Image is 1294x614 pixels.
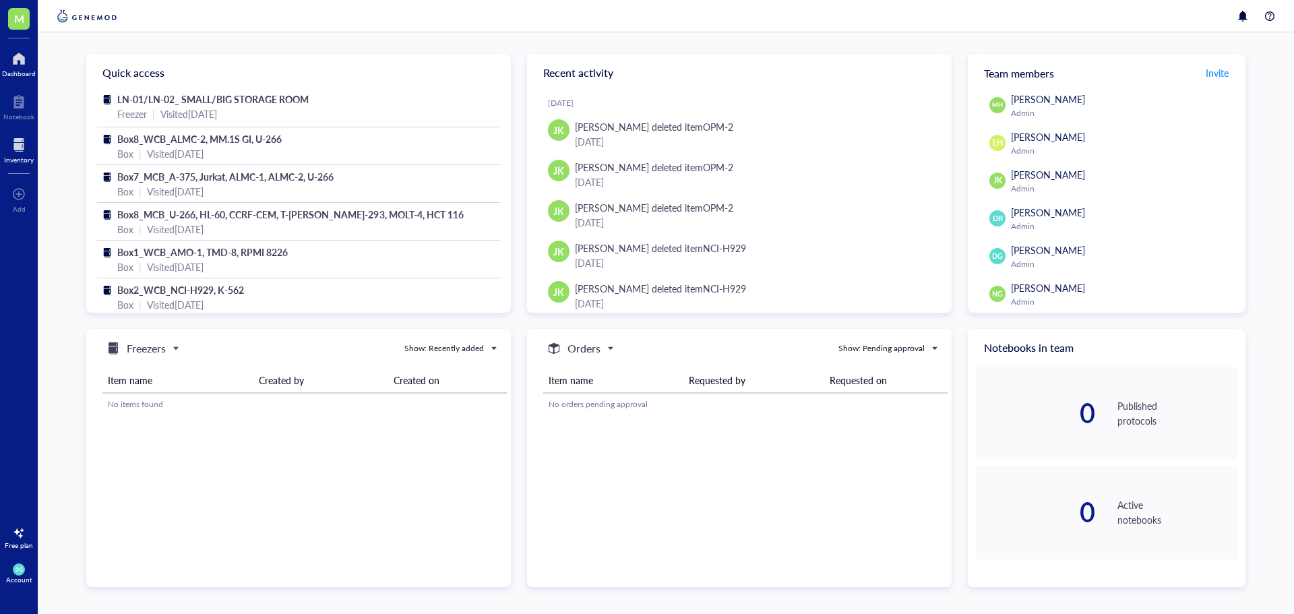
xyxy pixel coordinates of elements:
div: Add [13,205,26,213]
div: [DATE] [575,255,930,270]
div: Visited [DATE] [147,146,204,161]
span: [PERSON_NAME] [1011,243,1085,257]
div: | [152,106,155,121]
span: LH [993,137,1003,149]
div: Box [117,222,133,237]
div: No items found [108,398,501,410]
span: DG [16,567,22,572]
span: JK [553,204,564,218]
span: [PERSON_NAME] [1011,130,1085,144]
div: [PERSON_NAME] deleted item [575,241,746,255]
div: Admin [1011,221,1232,232]
div: [PERSON_NAME] deleted item [575,281,746,296]
span: M [14,10,24,27]
div: [PERSON_NAME] deleted item [575,119,733,134]
div: Inventory [4,156,34,164]
div: Published protocols [1117,398,1237,428]
div: Box [117,297,133,312]
span: Box8_MCB_U-266, HL-60, CCRF-CEM, T-[PERSON_NAME]-293, MOLT-4, HCT 116 [117,208,464,221]
th: Requested on [824,368,948,393]
div: [DATE] [548,98,941,109]
span: JK [553,163,564,178]
span: JK [553,284,564,299]
div: [PERSON_NAME] deleted item [575,160,733,175]
span: Box7_MCB_A-375, Jurkat, ALMC-1, ALMC-2, U-266 [117,170,334,183]
span: JK [553,123,564,137]
th: Requested by [683,368,824,393]
span: DR [992,213,1003,224]
div: Notebook [3,113,34,121]
div: Admin [1011,297,1232,307]
div: [DATE] [575,175,930,189]
div: Admin [1011,108,1232,119]
div: Quick access [86,54,511,92]
span: DG [992,251,1003,262]
div: [PERSON_NAME] deleted item [575,200,733,215]
div: Box [117,146,133,161]
div: OPM-2 [703,160,733,174]
div: Visited [DATE] [147,259,204,274]
div: | [139,297,142,312]
div: Notebooks in team [968,329,1245,367]
span: Box8_WCB_ALMC-2, MM.1S GI, U-266 [117,132,282,146]
div: OPM-2 [703,201,733,214]
div: Account [6,576,32,584]
h5: Freezers [127,340,166,357]
div: No orders pending approval [549,398,942,410]
div: Admin [1011,146,1232,156]
span: [PERSON_NAME] [1011,168,1085,181]
div: NCI-H929 [703,241,746,255]
span: MH [992,100,1002,110]
div: | [139,222,142,237]
div: Show: Pending approval [838,342,925,355]
h5: Orders [567,340,600,357]
a: Notebook [3,91,34,121]
div: Admin [1011,183,1232,194]
div: [DATE] [575,215,930,230]
div: [DATE] [575,134,930,149]
span: Box1_WCB_AMO-1, TMD-8, RPMI 8226 [117,245,288,259]
span: JK [553,244,564,259]
div: | [139,146,142,161]
img: genemod-logo [54,8,120,24]
span: LN-01/LN-02_ SMALL/BIG STORAGE ROOM [117,92,309,106]
div: Team members [968,54,1245,92]
span: JK [993,175,1002,187]
a: Inventory [4,134,34,164]
div: Visited [DATE] [147,297,204,312]
div: 0 [976,499,1096,526]
span: [PERSON_NAME] [1011,92,1085,106]
div: Admin [1011,259,1232,270]
span: [PERSON_NAME] [1011,281,1085,295]
div: Free plan [5,541,33,549]
th: Item name [102,368,253,393]
a: Dashboard [2,48,36,78]
div: Show: Recently added [404,342,484,355]
span: [PERSON_NAME] [1011,206,1085,219]
div: Freezer [117,106,147,121]
div: Visited [DATE] [160,106,217,121]
th: Created by [253,368,388,393]
div: Active notebooks [1117,497,1237,527]
th: Created on [388,368,507,393]
div: Box [117,259,133,274]
div: Dashboard [2,69,36,78]
span: NG [992,288,1003,299]
th: Item name [543,368,683,393]
div: NCI-H929 [703,282,746,295]
span: Box2_WCB_NCI-H929, K-562 [117,283,244,297]
div: Visited [DATE] [147,184,204,199]
div: Recent activity [527,54,952,92]
div: 0 [976,400,1096,427]
div: Box [117,184,133,199]
button: Invite [1205,62,1229,84]
div: | [139,184,142,199]
div: OPM-2 [703,120,733,133]
div: Visited [DATE] [147,222,204,237]
span: Invite [1206,66,1229,80]
div: | [139,259,142,274]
